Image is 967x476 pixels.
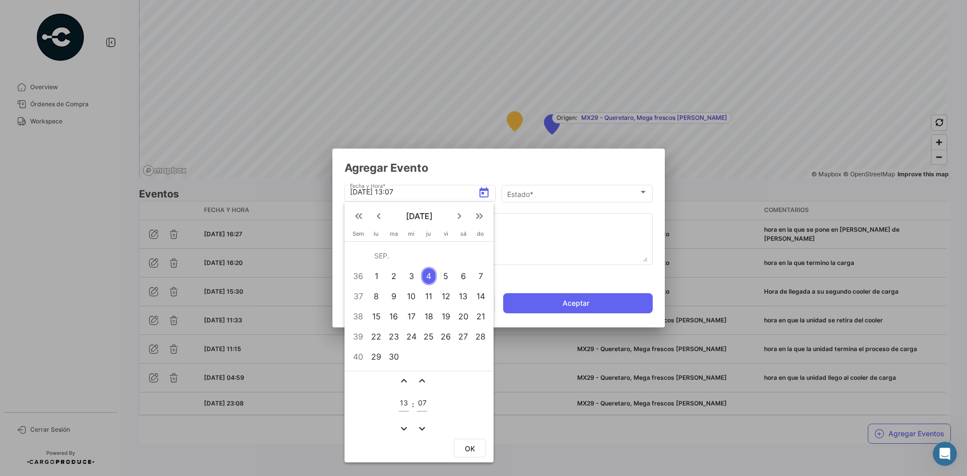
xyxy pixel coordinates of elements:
td: 21 de septiembre de 2025 [472,306,490,326]
td: 12 de septiembre de 2025 [437,286,454,306]
td: 10 de septiembre de 2025 [403,286,421,306]
div: 12 [438,287,454,305]
button: Start recording [64,330,72,338]
th: Sem [349,230,368,241]
td: 3 de septiembre de 2025 [403,266,421,286]
td: 8 de septiembre de 2025 [368,286,385,306]
div: Andrielle dice… [8,193,193,217]
td: 22 de septiembre de 2025 [368,326,385,347]
div: Si, claro [8,249,52,271]
div: Las respuestas te llegarán aquí y por correo electrónico: ✉️ [16,105,157,154]
button: expand_more icon [398,423,410,435]
div: Buen dia me [PERSON_NAME] de [PERSON_NAME] al operador [PERSON_NAME] [PERSON_NAME] porfavor :) [36,39,193,91]
textarea: Escribe un mensaje... [9,309,193,326]
td: 25 de septiembre de 2025 [420,326,437,347]
div: joined the conversation [56,195,159,205]
div: 6 [455,267,471,285]
button: Enviar un mensaje… [173,326,189,342]
div: Andrielle dice… [8,272,193,312]
div: 29 [369,348,384,366]
div: 8 [369,287,384,305]
div: 17 [403,307,419,325]
div: Si, claro [16,255,44,265]
td: 28 de septiembre de 2025 [472,326,490,347]
div: 27 [455,327,471,346]
div: Operator dice… [8,99,193,193]
div: 22 [369,327,384,346]
b: Andrielle [56,196,87,203]
div: 20 [455,307,471,325]
mat-icon: expand_less [416,375,428,387]
td: 20 de septiembre de 2025 [454,306,472,326]
button: Selector de emoji [16,330,24,338]
td: : [411,388,415,421]
div: Operador agregado [16,278,85,288]
th: jueves [420,230,437,241]
div: 25 [421,327,437,346]
div: 3 [403,267,419,285]
th: viernes [437,230,454,241]
iframe: Intercom live chat [933,442,957,466]
td: 5 de septiembre de 2025 [437,266,454,286]
div: 5 [438,267,454,285]
div: 13 [455,287,471,305]
div: 28 [473,327,489,346]
b: menos de 1 hora [25,170,91,178]
button: Adjuntar un archivo [48,330,56,338]
div: Andrielle dice… [8,217,193,249]
td: 19 de septiembre de 2025 [437,306,454,326]
td: 1 de septiembre de 2025 [368,266,385,286]
div: 18 [421,307,437,325]
td: 13 de septiembre de 2025 [454,286,472,306]
td: 2 de septiembre de 2025 [385,266,402,286]
button: Inicio [158,4,177,23]
div: 10 [403,287,419,305]
mat-icon: expand_more [416,423,428,435]
td: 29 de septiembre de 2025 [368,347,385,367]
td: 39 [349,326,368,347]
td: 24 de septiembre de 2025 [403,326,421,347]
div: Buenos [PERSON_NAME], un gusto saludarte [8,217,165,248]
button: expand_less icon [416,375,428,387]
div: Buenos [PERSON_NAME], un gusto saludarte [16,223,157,242]
div: 1 [369,267,384,285]
th: lunes [368,230,385,241]
mat-icon: expand_more [398,423,410,435]
div: 7 [473,267,489,285]
div: Buen dia me [PERSON_NAME] de [PERSON_NAME] al operador [PERSON_NAME] [PERSON_NAME] porfavor :) [44,45,185,85]
button: expand_more icon [416,423,428,435]
td: SEP. [368,246,490,266]
div: Cerrar [177,4,195,22]
div: Andrielle • Hace 4h [16,296,76,302]
mat-icon: keyboard_double_arrow_left [353,210,365,222]
th: miércoles [403,230,421,241]
div: 2 [386,267,402,285]
div: 14 [473,287,489,305]
div: 11 [421,287,437,305]
th: domingo [472,230,490,241]
mat-icon: keyboard_arrow_right [453,210,465,222]
img: Profile image for Operator [29,6,45,22]
mat-icon: keyboard_double_arrow_right [473,210,486,222]
div: 15 [369,307,384,325]
td: 4 de septiembre de 2025 [420,266,437,286]
div: Operador agregadoAndrielle • Hace 4h [8,272,93,294]
b: [PERSON_NAME][EMAIL_ADDRESS][PERSON_NAME][DOMAIN_NAME] [16,125,153,153]
span: OK [465,444,475,453]
td: 23 de septiembre de 2025 [385,326,402,347]
div: 26 [438,327,454,346]
mat-icon: keyboard_arrow_left [373,210,385,222]
div: Nuestro tiempo de respuesta habitual 🕒 [16,159,157,179]
div: Profile image for Andrielle [43,195,53,205]
th: sábado [454,230,472,241]
td: 14 de septiembre de 2025 [472,286,490,306]
div: 30 [386,348,402,366]
div: 9 [386,287,402,305]
td: 26 de septiembre de 2025 [437,326,454,347]
button: go back [7,4,26,23]
td: 16 de septiembre de 2025 [385,306,402,326]
div: 19 [438,307,454,325]
button: expand_less icon [398,375,410,387]
mat-icon: expand_less [398,375,410,387]
th: martes [385,230,402,241]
